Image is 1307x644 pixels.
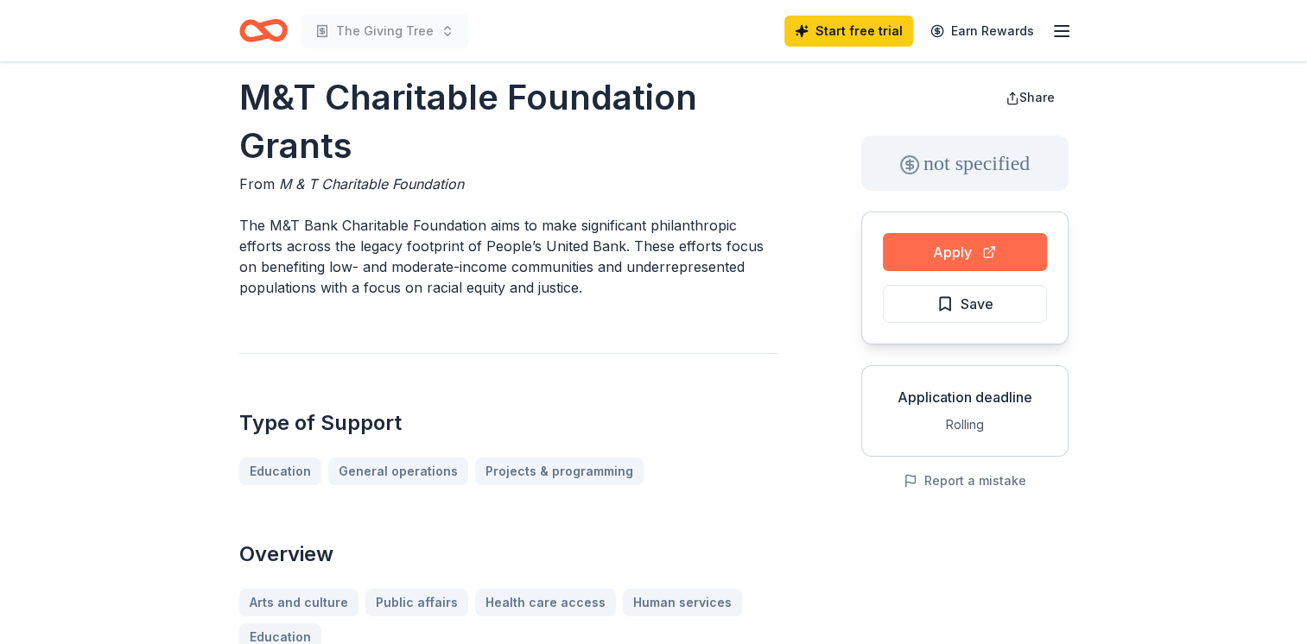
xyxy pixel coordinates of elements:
[992,80,1069,115] button: Share
[883,285,1047,323] button: Save
[1019,90,1055,104] span: Share
[336,21,434,41] span: The Giving Tree
[239,10,288,51] a: Home
[883,233,1047,271] button: Apply
[239,409,778,437] h2: Type of Support
[904,470,1026,491] button: Report a mistake
[876,414,1054,435] div: Rolling
[239,215,778,298] p: The M&T Bank Charitable Foundation aims to make significant philanthropic efforts across the lega...
[861,136,1069,191] div: not specified
[279,175,464,193] span: M & T Charitable Foundation
[475,458,644,485] a: Projects & programming
[239,73,778,170] h1: M&T Charitable Foundation Grants
[239,174,778,194] div: From
[301,14,468,48] button: The Giving Tree
[328,458,468,485] a: General operations
[876,387,1054,407] div: Application deadline
[784,16,913,47] a: Start free trial
[920,16,1044,47] a: Earn Rewards
[239,458,321,485] a: Education
[239,540,778,568] h2: Overview
[961,293,993,315] span: Save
